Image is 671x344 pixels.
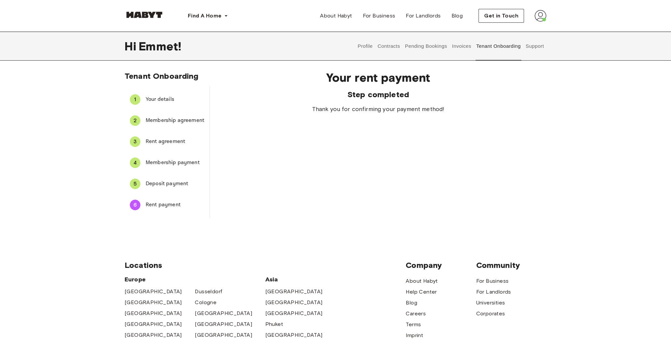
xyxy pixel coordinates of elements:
[130,200,140,210] div: 6
[125,299,182,306] a: [GEOGRAPHIC_DATA]
[125,320,182,328] a: [GEOGRAPHIC_DATA]
[231,105,525,113] span: Thank you for confirming your payment method!
[446,9,468,22] a: Blog
[231,71,525,84] span: Your rent payment
[406,12,441,20] span: For Landlords
[195,331,252,339] a: [GEOGRAPHIC_DATA]
[320,12,352,20] span: About Habyt
[406,260,476,270] span: Company
[315,9,357,22] a: About Habyt
[125,309,182,317] a: [GEOGRAPHIC_DATA]
[125,176,210,192] div: 5Deposit payment
[125,71,199,81] span: Tenant Onboarding
[357,32,374,61] button: Profile
[451,32,472,61] button: Invoices
[476,299,505,307] a: Universities
[125,288,182,296] a: [GEOGRAPHIC_DATA]
[452,12,463,20] span: Blog
[195,299,217,306] a: Cologne
[476,288,511,296] a: For Landlords
[125,134,210,150] div: 3Rent agreement
[484,12,518,20] span: Get in Touch
[363,12,395,20] span: For Business
[358,9,401,22] a: For Business
[130,179,140,189] div: 5
[406,288,437,296] a: Help Center
[125,12,164,18] img: Habyt
[125,260,406,270] span: Locations
[146,159,204,167] span: Membership payment
[146,117,204,125] span: Membership agreement
[146,138,204,146] span: Rent agreement
[125,155,210,171] div: 4Membership payment
[355,32,546,61] div: user profile tabs
[125,197,210,213] div: 6Rent payment
[406,321,421,329] a: Terms
[146,180,204,188] span: Deposit payment
[476,277,509,285] a: For Business
[139,39,181,53] span: Emmet !
[535,10,546,22] img: avatar
[125,39,139,53] span: Hi
[125,275,265,283] span: Europe
[146,96,204,103] span: Your details
[525,32,545,61] button: Support
[130,115,140,126] div: 2
[130,136,140,147] div: 3
[406,299,417,307] a: Blog
[130,158,140,168] div: 4
[125,331,182,339] a: [GEOGRAPHIC_DATA]
[146,201,204,209] span: Rent payment
[400,9,446,22] a: For Landlords
[125,92,210,107] div: 1Your details
[377,32,401,61] button: Contracts
[265,309,323,317] a: [GEOGRAPHIC_DATA]
[188,12,221,20] span: Find A Home
[404,32,448,61] button: Pending Bookings
[479,9,524,23] button: Get in Touch
[265,275,335,283] span: Asia
[231,90,525,100] span: Step completed
[265,288,323,296] a: [GEOGRAPHIC_DATA]
[476,310,505,318] a: Corporates
[265,299,323,306] a: [GEOGRAPHIC_DATA]
[183,9,233,22] button: Find A Home
[195,288,222,296] a: Dusseldorf
[476,32,522,61] button: Tenant Onboarding
[265,331,323,339] a: [GEOGRAPHIC_DATA]
[406,331,423,339] a: Imprint
[476,260,546,270] span: Community
[265,320,283,328] a: Phuket
[130,94,140,105] div: 1
[195,309,252,317] a: [GEOGRAPHIC_DATA]
[195,320,252,328] a: [GEOGRAPHIC_DATA]
[125,113,210,129] div: 2Membership agreement
[406,277,438,285] a: About Habyt
[406,310,426,318] a: Careers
